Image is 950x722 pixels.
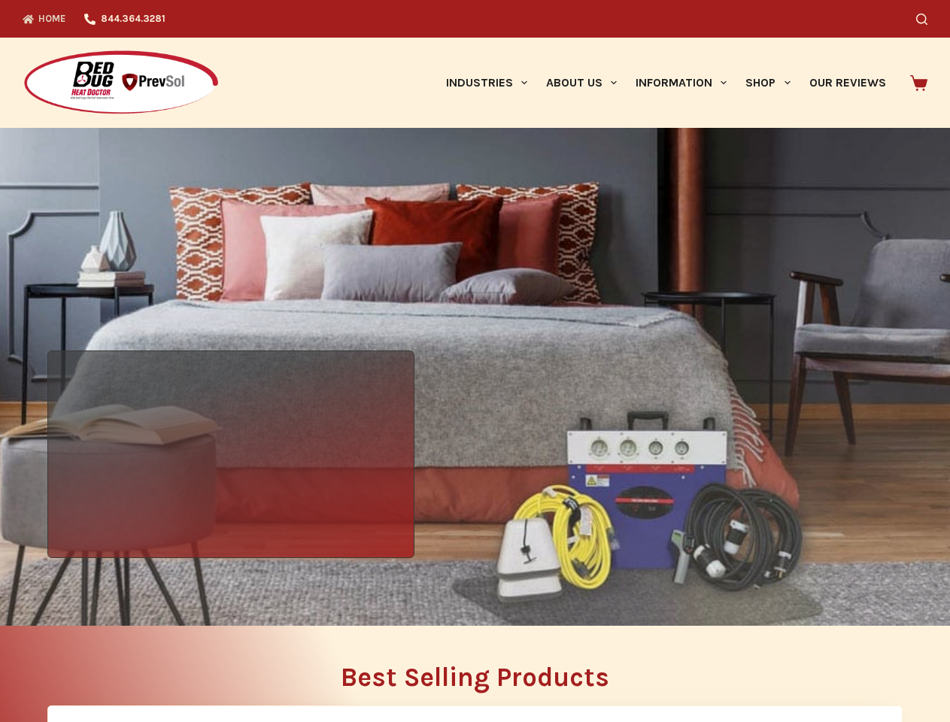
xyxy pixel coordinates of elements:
[436,38,895,128] nav: Primary
[627,38,736,128] a: Information
[916,14,927,25] button: Search
[436,38,536,128] a: Industries
[536,38,626,128] a: About Us
[47,664,903,690] h2: Best Selling Products
[800,38,895,128] a: Our Reviews
[736,38,800,128] a: Shop
[23,50,220,117] img: Prevsol/Bed Bug Heat Doctor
